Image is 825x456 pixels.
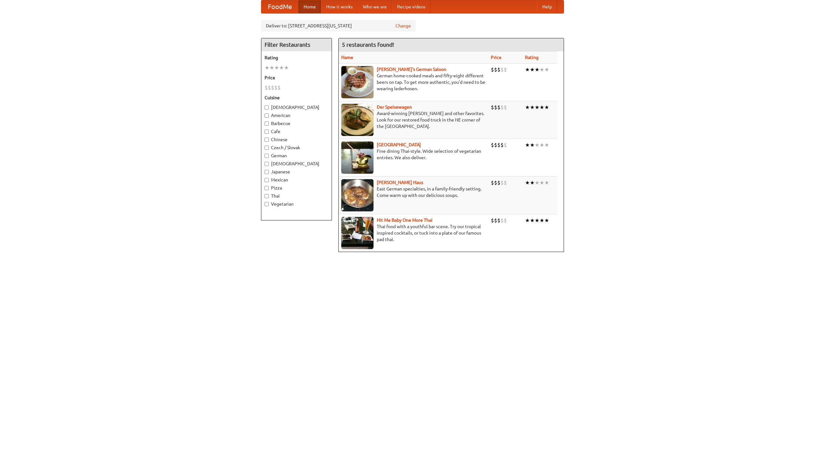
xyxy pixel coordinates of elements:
li: ★ [274,64,279,71]
img: kohlhaus.jpg [341,179,374,211]
li: ★ [539,141,544,149]
li: ★ [544,104,549,111]
input: Mexican [265,178,269,182]
a: Der Speisewagen [377,104,412,110]
li: $ [504,104,507,111]
li: $ [500,141,504,149]
li: ★ [265,64,269,71]
li: $ [497,141,500,149]
a: Help [537,0,557,13]
h4: Filter Restaurants [261,38,332,51]
input: Chinese [265,138,269,142]
li: ★ [539,104,544,111]
a: Name [341,55,353,60]
label: Vegetarian [265,201,328,207]
a: [GEOGRAPHIC_DATA] [377,142,421,147]
li: ★ [525,104,530,111]
label: Cafe [265,128,328,135]
li: $ [494,66,497,73]
li: $ [491,104,494,111]
label: Chinese [265,136,328,143]
li: $ [504,141,507,149]
input: Vegetarian [265,202,269,206]
li: $ [504,179,507,186]
b: Hit Me Baby One More Thai [377,218,432,223]
li: ★ [269,64,274,71]
input: [DEMOGRAPHIC_DATA] [265,105,269,110]
li: $ [500,66,504,73]
label: Thai [265,193,328,199]
label: Barbecue [265,120,328,127]
label: Japanese [265,169,328,175]
p: East German specialties, in a family-friendly setting. Come warm up with our delicious soups. [341,186,486,199]
p: Award-winning [PERSON_NAME] and other favorites. Look for our restored food truck in the NE corne... [341,110,486,130]
li: $ [504,66,507,73]
li: $ [500,104,504,111]
label: German [265,152,328,159]
a: Recipe videos [392,0,431,13]
li: ★ [544,217,549,224]
li: $ [500,217,504,224]
img: satay.jpg [341,141,374,174]
input: Cafe [265,130,269,134]
li: ★ [535,104,539,111]
b: [PERSON_NAME]'s German Saloon [377,67,446,72]
li: $ [491,141,494,149]
input: German [265,154,269,158]
label: Czech / Slovak [265,144,328,151]
h5: Price [265,74,328,81]
li: ★ [530,66,535,73]
li: ★ [535,179,539,186]
li: ★ [530,217,535,224]
label: Pizza [265,185,328,191]
li: ★ [535,66,539,73]
img: babythai.jpg [341,217,374,249]
li: $ [274,84,277,91]
li: ★ [525,179,530,186]
li: ★ [535,141,539,149]
label: [DEMOGRAPHIC_DATA] [265,160,328,167]
label: American [265,112,328,119]
li: $ [268,84,271,91]
li: ★ [544,66,549,73]
a: Home [298,0,321,13]
li: ★ [279,64,284,71]
li: ★ [539,179,544,186]
li: $ [500,179,504,186]
input: Barbecue [265,121,269,126]
li: $ [497,217,500,224]
li: ★ [539,217,544,224]
li: $ [277,84,281,91]
li: $ [497,179,500,186]
img: speisewagen.jpg [341,104,374,136]
a: Rating [525,55,539,60]
input: American [265,113,269,118]
li: ★ [544,179,549,186]
a: Change [395,23,411,29]
input: Japanese [265,170,269,174]
li: ★ [544,141,549,149]
li: $ [497,104,500,111]
li: ★ [530,179,535,186]
li: $ [504,217,507,224]
li: $ [491,179,494,186]
li: $ [497,66,500,73]
li: $ [491,217,494,224]
li: ★ [535,217,539,224]
li: $ [491,66,494,73]
a: [PERSON_NAME] Haus [377,180,423,185]
li: ★ [525,217,530,224]
p: German home-cooked meals and fifty-eight different beers on tap. To get more authentic, you'd nee... [341,73,486,92]
a: Who we are [358,0,392,13]
li: ★ [530,104,535,111]
li: ★ [539,66,544,73]
li: ★ [284,64,289,71]
label: [DEMOGRAPHIC_DATA] [265,104,328,111]
input: [DEMOGRAPHIC_DATA] [265,162,269,166]
a: FoodMe [261,0,298,13]
p: Thai food with a youthful bar scene. Try our tropical inspired cocktails, or tuck into a plate of... [341,223,486,243]
li: $ [494,217,497,224]
li: ★ [530,141,535,149]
